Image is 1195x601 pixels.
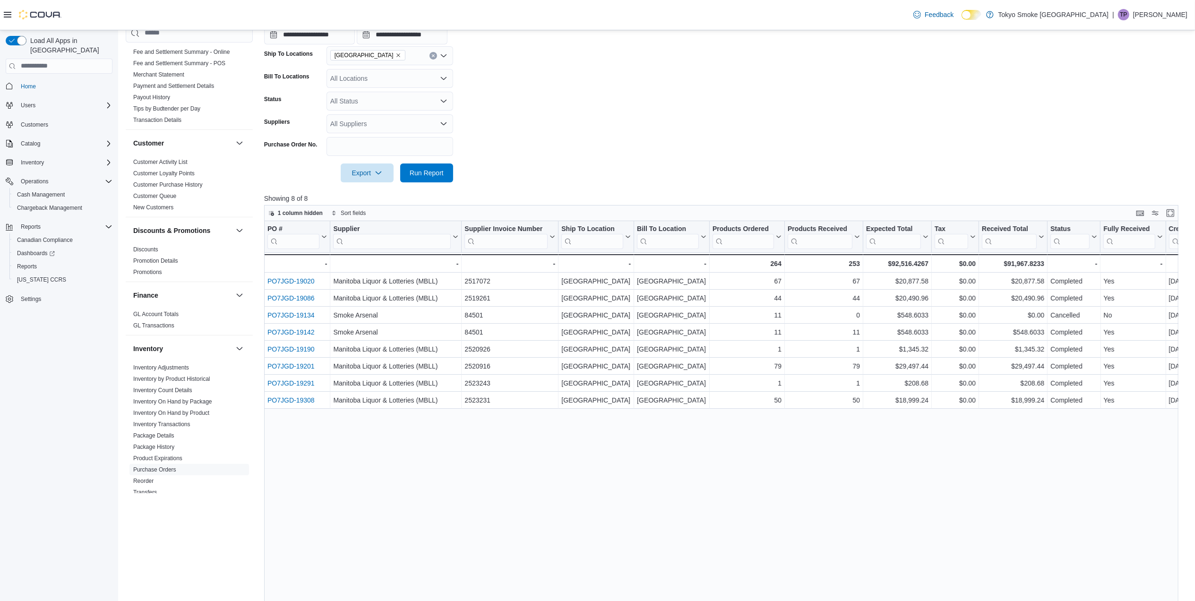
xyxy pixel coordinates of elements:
span: Chargeback Management [17,204,82,212]
div: Bill To Location [637,224,699,249]
button: Tax [935,224,976,249]
div: PO # URL [267,224,319,249]
span: Washington CCRS [13,274,112,285]
div: 1 [713,378,782,389]
div: Discounts & Promotions [126,244,253,282]
button: Display options [1150,207,1161,219]
div: $548.6033 [982,326,1044,338]
button: Fully Received [1103,224,1162,249]
div: [GEOGRAPHIC_DATA] [637,378,706,389]
div: Fully Received [1103,224,1155,249]
div: Products Received [788,224,852,249]
div: Yes [1103,292,1162,304]
button: Run Report [400,163,453,182]
a: Inventory Count Details [133,387,192,394]
a: Settings [17,293,45,305]
h3: Inventory [133,344,163,353]
button: Finance [234,290,245,301]
button: Inventory [2,156,116,169]
div: Completed [1050,326,1097,338]
button: Remove Portage La Prairie from selection in this group [395,52,401,58]
div: Customer [126,156,253,217]
a: Customer Activity List [133,159,188,165]
div: 0 [788,309,860,321]
div: [GEOGRAPHIC_DATA] [637,361,706,372]
a: PO7JGD-19201 [267,362,315,370]
a: PO7JGD-19291 [267,379,315,387]
button: Finance [133,291,232,300]
div: $0.00 [935,258,976,269]
a: Feedback [910,5,957,24]
a: Product Expirations [133,455,182,462]
div: 2520926 [464,343,555,355]
div: 67 [713,275,782,287]
div: 2517072 [464,275,555,287]
div: [GEOGRAPHIC_DATA] [561,275,631,287]
div: Supplier [333,224,451,233]
a: Transaction Details [133,117,181,123]
button: Inventory [17,157,48,168]
span: Canadian Compliance [13,234,112,246]
span: GL Account Totals [133,310,179,318]
button: 1 column hidden [265,207,327,219]
a: Customer Purchase History [133,181,203,188]
button: Expected Total [866,224,928,249]
div: Yes [1103,275,1162,287]
span: Users [17,100,112,111]
div: Cova Pay [GEOGRAPHIC_DATA] [126,46,253,129]
span: Cash Management [13,189,112,200]
a: PO7JGD-19308 [267,396,315,404]
div: Manitoba Liquor & Lotteries (MBLL) [333,292,458,304]
a: Customers [17,119,52,130]
div: Tarace Parlee [1118,9,1129,20]
a: Cash Management [13,189,69,200]
div: $0.00 [935,292,976,304]
span: Inventory [17,157,112,168]
button: Operations [2,175,116,188]
div: 2523231 [464,395,555,406]
a: Payment and Settlement Details [133,83,214,89]
div: $208.68 [982,378,1044,389]
div: $92,516.4267 [866,258,928,269]
span: Transaction Details [133,116,181,124]
div: $20,877.58 [866,275,928,287]
span: [US_STATE] CCRS [17,276,66,283]
label: Purchase Order No. [264,141,318,148]
div: $548.6033 [866,326,928,338]
div: $208.68 [866,378,928,389]
span: Operations [17,176,112,187]
span: Inventory [21,159,44,166]
a: Fee and Settlement Summary - POS [133,60,225,67]
button: Products Received [788,224,860,249]
span: Customers [17,119,112,130]
div: - [464,258,555,269]
button: Home [2,79,116,93]
button: [US_STATE] CCRS [9,273,116,286]
a: New Customers [133,204,173,211]
a: Dashboards [13,248,59,259]
div: - [561,258,631,269]
h3: Discounts & Promotions [133,226,210,235]
div: $0.00 [935,343,976,355]
a: Customer Loyalty Points [133,170,195,177]
button: Users [17,100,39,111]
span: Users [21,102,35,109]
div: [GEOGRAPHIC_DATA] [561,292,631,304]
p: Showing 8 of 8 [264,194,1188,203]
button: Catalog [2,137,116,150]
div: Finance [126,309,253,335]
input: Dark Mode [962,10,981,20]
span: Sort fields [341,209,366,217]
button: Bill To Location [637,224,706,249]
a: [US_STATE] CCRS [13,274,70,285]
a: Inventory On Hand by Product [133,410,209,416]
span: Canadian Compliance [17,236,73,244]
div: [GEOGRAPHIC_DATA] [637,275,706,287]
label: Bill To Locations [264,73,309,80]
a: GL Transactions [133,322,174,329]
button: Chargeback Management [9,201,116,215]
div: Tax [935,224,968,233]
span: TP [1120,9,1127,20]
